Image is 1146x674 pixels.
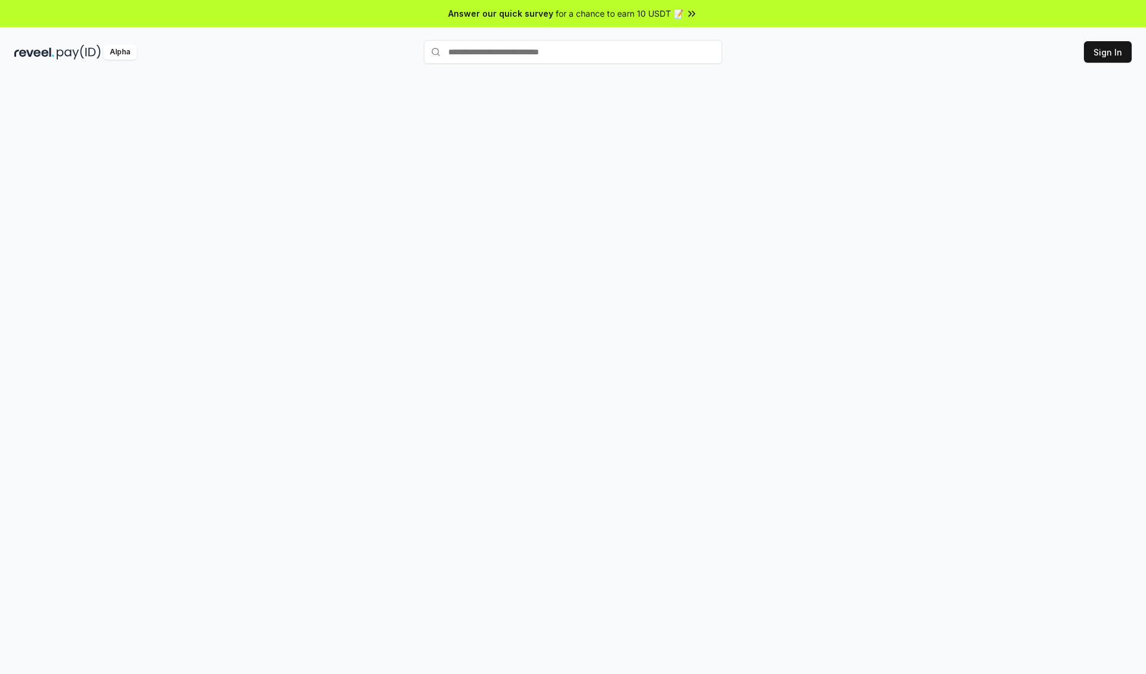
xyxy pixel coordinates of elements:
img: reveel_dark [14,45,54,60]
span: Answer our quick survey [448,7,553,20]
span: for a chance to earn 10 USDT 📝 [556,7,683,20]
button: Sign In [1084,41,1132,63]
img: pay_id [57,45,101,60]
div: Alpha [103,45,137,60]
